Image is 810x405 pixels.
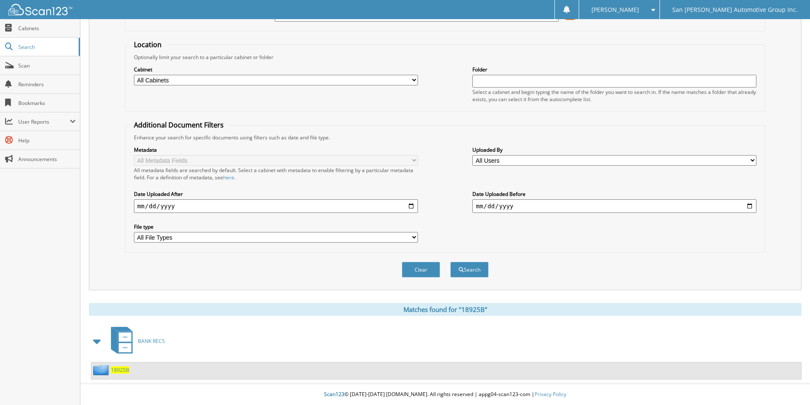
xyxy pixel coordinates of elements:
[472,88,756,103] div: Select a cabinet and begin typing the name of the folder you want to search in. If the name match...
[18,43,74,51] span: Search
[472,66,756,73] label: Folder
[9,4,72,15] img: scan123-logo-white.svg
[534,391,566,398] a: Privacy Policy
[89,303,801,316] div: Matches found for "18925B"
[93,365,111,375] img: folder2.png
[472,146,756,153] label: Uploaded By
[134,223,418,230] label: File type
[134,199,418,213] input: start
[130,120,228,130] legend: Additional Document Filters
[138,337,165,345] span: BANK RECS
[134,66,418,73] label: Cabinet
[134,167,418,181] div: All metadata fields are searched by default. Select a cabinet with metadata to enable filtering b...
[18,156,76,163] span: Announcements
[80,384,810,405] div: © [DATE]-[DATE] [DOMAIN_NAME]. All rights reserved | appg04-scan123-com |
[591,7,639,12] span: [PERSON_NAME]
[767,364,810,405] iframe: Chat Widget
[130,40,166,49] legend: Location
[134,146,418,153] label: Metadata
[324,391,344,398] span: Scan123
[111,366,129,374] a: 18925B
[472,199,756,213] input: end
[18,137,76,144] span: Help
[472,190,756,198] label: Date Uploaded Before
[130,134,761,141] div: Enhance your search for specific documents using filters such as date and file type.
[402,262,440,278] button: Clear
[134,190,418,198] label: Date Uploaded After
[18,118,70,125] span: User Reports
[18,99,76,107] span: Bookmarks
[223,174,234,181] a: here
[106,324,165,358] a: BANK RECS
[672,7,798,12] span: San [PERSON_NAME] Automotive Group Inc.
[18,62,76,69] span: Scan
[18,25,76,32] span: Cabinets
[130,54,761,61] div: Optionally limit your search to a particular cabinet or folder
[450,262,489,278] button: Search
[18,81,76,88] span: Reminders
